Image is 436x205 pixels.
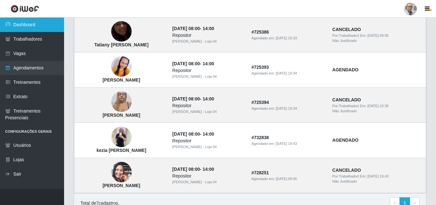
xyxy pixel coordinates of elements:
[203,167,214,172] time: 14:00
[111,154,132,191] img: Lilian Silva de Macedo
[276,177,297,181] time: [DATE] 09:05
[251,29,269,35] strong: # 725386
[111,123,132,151] img: kezia Marques da Costa
[251,176,325,182] div: Agendado em:
[96,148,146,153] strong: kezia [PERSON_NAME]
[332,67,358,72] strong: AGENDADO
[172,74,244,79] div: [PERSON_NAME] - Loja 04
[276,142,297,146] time: [DATE] 19:43
[203,26,214,31] time: 14:00
[111,13,132,50] img: Tatiany Vitoria Dantas
[251,170,269,175] strong: # 728251
[367,104,389,108] time: [DATE] 10:30
[251,71,325,76] div: Agendado em:
[172,32,244,39] div: Repositor
[332,104,358,108] span: Por: Trabalhador
[332,168,361,173] strong: CANCELADO
[172,109,244,114] div: [PERSON_NAME] - Loja 04
[111,45,132,88] img: Juliana dos Reis Tavares
[94,42,148,47] strong: Tatiany [PERSON_NAME]
[276,71,297,75] time: [DATE] 19:34
[172,167,200,172] time: [DATE] 08:00
[172,26,200,31] time: [DATE] 08:00
[172,131,214,137] strong: -
[172,167,214,172] strong: -
[332,108,422,114] div: Não Justificado
[172,67,244,74] div: Repositor
[332,179,422,184] div: Não Justificado
[172,61,200,66] time: [DATE] 08:00
[251,106,325,111] div: Agendado em:
[172,102,244,109] div: Repositor
[203,131,214,137] time: 14:00
[251,141,325,146] div: Agendado em:
[251,65,269,70] strong: # 725393
[172,144,244,150] div: [PERSON_NAME] - Loja 04
[203,96,214,101] time: 14:00
[276,106,297,110] time: [DATE] 19:34
[172,96,200,101] time: [DATE] 08:00
[172,26,214,31] strong: -
[103,113,140,118] strong: [PERSON_NAME]
[11,5,39,13] img: CoreUI Logo
[251,135,269,140] strong: # 732838
[172,173,244,179] div: Repositor
[172,179,244,185] div: [PERSON_NAME] - Loja 04
[251,100,269,105] strong: # 725394
[172,96,214,101] strong: -
[367,34,389,37] time: [DATE] 09:05
[332,174,358,178] span: Por: Trabalhador
[203,61,214,66] time: 14:00
[332,138,358,143] strong: AGENDADO
[103,183,140,188] strong: [PERSON_NAME]
[332,97,361,102] strong: CANCELADO
[172,131,200,137] time: [DATE] 08:00
[111,88,132,115] img: Raquel Pereira da Silva
[276,36,297,40] time: [DATE] 19:33
[251,35,325,41] div: Agendado em:
[172,138,244,144] div: Repositor
[172,39,244,44] div: [PERSON_NAME] - Loja 04
[332,27,361,32] strong: CANCELADO
[367,174,389,178] time: [DATE] 19:43
[332,103,422,109] div: | Em:
[332,33,422,38] div: | Em:
[332,174,422,179] div: | Em:
[332,38,422,43] div: Não Justificado
[172,61,214,66] strong: -
[103,77,140,83] strong: [PERSON_NAME]
[332,34,358,37] span: Por: Trabalhador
